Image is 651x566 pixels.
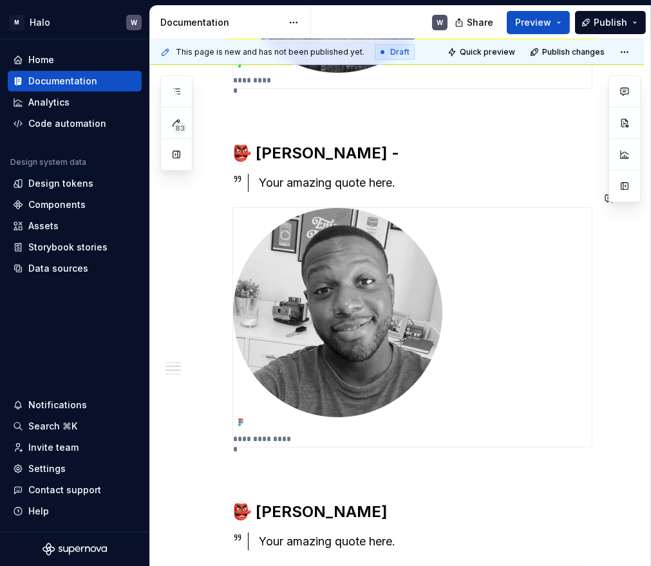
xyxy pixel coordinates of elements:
div: Help [28,505,49,518]
div: Settings [28,462,66,475]
svg: Supernova Logo [42,543,107,556]
div: W [131,17,137,28]
span: 83 [173,123,187,133]
a: Storybook stories [8,237,142,258]
a: Code automation [8,113,142,134]
button: Contact support [8,480,142,500]
div: M [9,15,24,30]
h2: 👺 [PERSON_NAME] - [232,143,592,164]
div: Analytics [28,96,70,109]
div: Code automation [28,117,106,130]
div: Storybook stories [28,241,108,254]
h2: 👺 [PERSON_NAME] [232,502,592,522]
a: Components [8,194,142,215]
span: Preview [515,16,551,29]
button: MHaloW [3,8,147,36]
a: Invite team [8,437,142,458]
button: Publish changes [526,43,610,61]
a: Design tokens [8,173,142,194]
button: Notifications [8,395,142,415]
div: Components [28,198,86,211]
a: Data sources [8,258,142,279]
button: Search ⌘K [8,416,142,437]
div: Your amazing quote here. [259,533,592,551]
button: Publish [575,11,646,34]
span: This page is new and has not been published yet. [176,47,364,57]
button: Preview [507,11,570,34]
span: Publish changes [542,47,605,57]
div: Notifications [28,399,87,411]
div: W [437,17,443,28]
button: Share [448,11,502,34]
div: Documentation [160,16,282,29]
a: Assets [8,216,142,236]
button: Help [8,501,142,522]
div: Assets [28,220,59,232]
div: Documentation [28,75,97,88]
div: Home [28,53,54,66]
button: Quick preview [444,43,521,61]
a: Home [8,50,142,70]
span: Share [467,16,493,29]
div: Halo [30,16,50,29]
span: Quick preview [460,47,515,57]
div: Design system data [10,157,86,167]
div: Your amazing quote here. [259,174,592,192]
a: Documentation [8,71,142,91]
div: Search ⌘K [28,420,77,433]
span: Publish [594,16,627,29]
a: Settings [8,458,142,479]
div: Data sources [28,262,88,275]
div: Contact support [28,484,101,496]
div: Invite team [28,441,79,454]
span: Draft [390,47,410,57]
div: Design tokens [28,177,93,190]
a: Analytics [8,92,142,113]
